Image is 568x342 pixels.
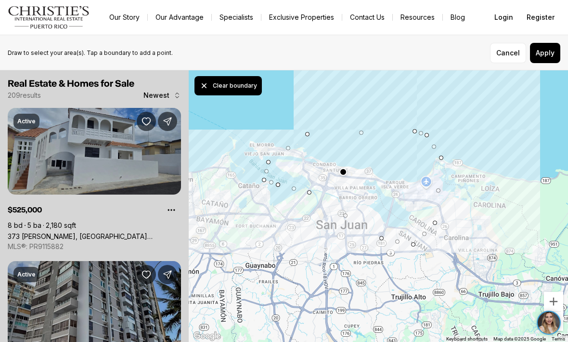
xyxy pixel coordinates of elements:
p: Draw to select your area(s). Tap a boundary to add a point. [8,49,173,57]
img: logo [8,6,90,29]
button: Contact Us [342,11,392,24]
button: Save Property: 4123 ISLA VERDE AVENUE #203 [137,265,156,284]
span: Register [527,13,555,21]
button: Cancel [490,43,526,63]
button: Clear pending boundary [194,76,262,95]
a: Our Advantage [148,11,211,24]
button: Apply [530,43,560,63]
p: Active [17,118,36,125]
img: ac2afc0f-b966-43d0-ba7c-ef51505f4d54.jpg [6,6,28,28]
a: Our Story [102,11,147,24]
button: Login [489,8,519,27]
a: Exclusive Properties [261,11,342,24]
button: Register [521,8,560,27]
span: Map data ©2025 Google [493,336,546,342]
button: Zoom in [544,292,563,311]
button: Property options [162,200,181,220]
a: Specialists [212,11,261,24]
button: Share Property [158,265,177,284]
a: Resources [393,11,442,24]
span: Login [494,13,513,21]
button: Share Property [158,112,177,131]
a: Blog [443,11,473,24]
p: Active [17,271,36,278]
button: Save Property: 373 LUTZ [137,112,156,131]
